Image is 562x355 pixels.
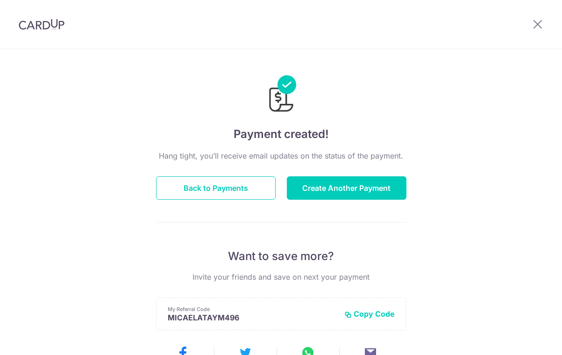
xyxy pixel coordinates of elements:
[344,309,395,319] button: Copy Code
[156,150,406,161] p: Hang tight, you’ll receive email updates on the status of the payment.
[156,126,406,143] h4: Payment created!
[168,313,337,322] p: MICAELATAYM496
[19,19,64,30] img: CardUp
[156,249,406,264] p: Want to save more?
[266,75,296,115] img: Payments
[156,271,406,283] p: Invite your friends and save on next your payment
[168,305,337,313] p: My Referral Code
[287,176,406,200] button: Create Another Payment
[156,176,276,200] button: Back to Payments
